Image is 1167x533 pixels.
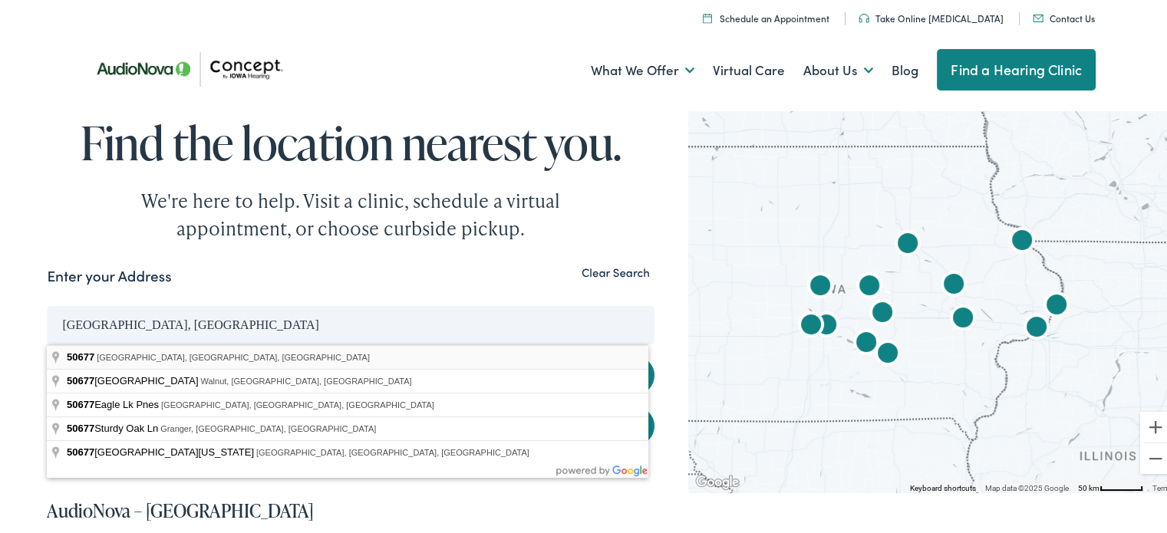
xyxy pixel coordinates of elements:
[67,396,161,408] span: Eagle Lk Pnes
[937,47,1096,88] a: Find a Hearing Clinic
[577,263,654,278] button: Clear Search
[713,40,785,97] a: Virtual Care
[1012,302,1061,351] div: AudioNova
[67,349,94,360] span: 50677
[845,261,894,310] div: AudioNova
[802,300,851,349] div: AudioNova
[1078,482,1099,490] span: 50 km
[1033,12,1043,20] img: utility icon
[591,40,694,97] a: What We Offer
[47,304,654,342] input: Enter your address or zip code
[1033,9,1095,22] a: Contact Us
[67,444,256,456] span: [GEOGRAPHIC_DATA][US_STATE]
[67,396,94,408] span: 50677
[803,40,873,97] a: About Us
[105,185,596,240] div: We're here to help. Visit a clinic, schedule a virtual appointment, or choose curbside pickup.
[859,9,1004,22] a: Take Online [MEDICAL_DATA]
[1073,479,1148,490] button: Map Scale: 50 km per 53 pixels
[67,373,200,384] span: [GEOGRAPHIC_DATA]
[859,12,869,21] img: utility icon
[938,293,987,342] div: AudioNova
[910,481,976,492] button: Keyboard shortcuts
[692,470,743,490] a: Open this area in Google Maps (opens a new window)
[786,300,836,349] div: AudioNova
[161,398,434,407] span: [GEOGRAPHIC_DATA], [GEOGRAPHIC_DATA], [GEOGRAPHIC_DATA]
[47,495,314,521] a: AudioNova – [GEOGRAPHIC_DATA]
[985,482,1069,490] span: Map data ©2025 Google
[997,216,1047,265] div: Concept by Iowa Hearing by AudioNova
[67,373,94,384] span: 50677
[67,444,94,456] span: 50677
[929,259,978,308] div: AudioNova
[200,374,411,383] span: Walnut, [GEOGRAPHIC_DATA], [GEOGRAPHIC_DATA]
[692,470,743,490] img: Google
[892,40,918,97] a: Blog
[703,11,712,21] img: A calendar icon to schedule an appointment at Concept by Iowa Hearing.
[863,328,912,377] div: Concept by Iowa Hearing by AudioNova
[97,350,370,360] span: [GEOGRAPHIC_DATA], [GEOGRAPHIC_DATA], [GEOGRAPHIC_DATA]
[858,288,907,337] div: Concept by Iowa Hearing by AudioNova
[256,446,529,455] span: [GEOGRAPHIC_DATA], [GEOGRAPHIC_DATA], [GEOGRAPHIC_DATA]
[67,420,94,432] span: 50677
[47,263,171,285] label: Enter your Address
[160,422,376,431] span: Granger, [GEOGRAPHIC_DATA], [GEOGRAPHIC_DATA]
[703,9,829,22] a: Schedule an Appointment
[842,317,891,367] div: Concept by Iowa Hearing by AudioNova
[883,219,932,268] div: AudioNova
[67,420,160,432] span: Sturdy Oak Ln
[796,261,845,310] div: Concept by Iowa Hearing by AudioNova
[1032,280,1081,329] div: AudioNova
[47,115,654,166] h1: Find the location nearest you.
